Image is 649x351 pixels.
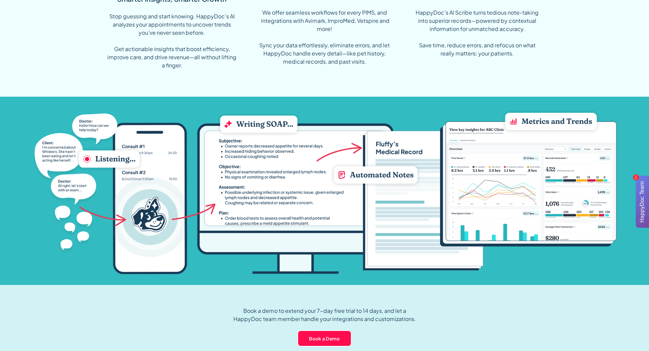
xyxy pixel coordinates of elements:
img: A mockup of screens: A mobile device is listening and transcribing and uploading. Inputting data ... [32,108,617,274]
a: Book a Demo [297,330,352,347]
div: Stop guessing and start knowing. HappyDoc’s AI analyzes your appointments to uncover trends you’v... [107,12,237,69]
div: HappyDoc’s AI Scribe turns tedious note-taking into superior records—powered by contextual inform... [412,9,543,58]
div: Book a demo to extend your 7-day free trial to 14 days, and let a HappyDoc team member handle you... [229,307,420,323]
div: We offer seamless workflows for every PIMS, and integrations with Avimark, ImproMed, Vetspire and... [259,9,390,66]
